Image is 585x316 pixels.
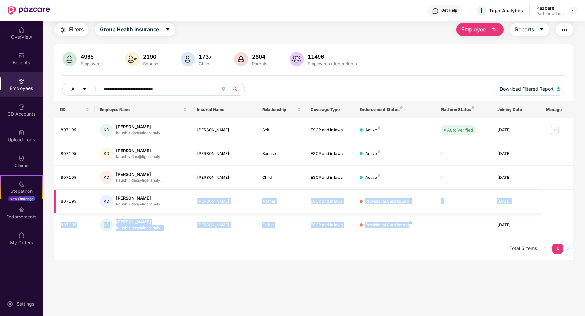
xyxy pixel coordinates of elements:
[497,151,536,157] div: [DATE]
[311,127,349,133] div: ESCP and in laws
[222,87,225,91] span: close-circle
[539,244,550,254] button: left
[262,127,301,133] div: Self
[181,52,195,66] img: svg+xml;base64,PHN2ZyB4bWxucz0iaHR0cDovL3d3dy53My5vcmcvMjAwMC9zdmciIHhtbG5zOnhsaW5rPSJodHRwOi8vd3...
[365,198,412,204] div: Provisional Card Issued
[197,53,213,60] div: 1737
[95,101,192,118] th: Employee Name
[18,155,25,162] img: svg+xml;base64,PHN2ZyBpZD0iQ2xhaW0iIHhtbG5zPSJodHRwOi8vd3d3LnczLm9yZy8yMDAwL3N2ZyIgd2lkdGg9IjIwIi...
[365,151,380,157] div: Active
[561,26,568,34] img: svg+xml;base64,PHN2ZyB4bWxucz0iaHR0cDovL3d3dy53My5vcmcvMjAwMC9zdmciIHdpZHRoPSIyNCIgaGVpZ2h0PSIyNC...
[311,151,349,157] div: ESCP and in laws
[197,151,252,157] div: [PERSON_NAME]
[18,232,25,239] img: svg+xml;base64,PHN2ZyBpZD0iTXlfT3JkZXJzIiBkYXRhLW5hbWU9Ik15IE9yZGVycyIgeG1sbnM9Imh0dHA6Ly93d3cudz...
[497,127,536,133] div: [DATE]
[311,222,349,228] div: ESCP and in laws
[8,196,35,201] div: New Challenge
[197,127,252,133] div: [PERSON_NAME]
[7,301,13,307] img: svg+xml;base64,PHN2ZyBpZD0iU2V0dGluZy0yMHgyMCIgeG1sbnM9Imh0dHA6Ly93d3cudzMub3JnLzIwMDAvc3ZnIiB3aW...
[378,150,380,153] img: svg+xml;base64,PHN2ZyB4bWxucz0iaHR0cDovL3d3dy53My5vcmcvMjAwMC9zdmciIHdpZHRoPSI4IiBoZWlnaHQ9IjgiIH...
[251,61,269,66] div: Parents
[229,83,245,96] button: search
[552,244,563,253] a: 1
[142,53,160,60] div: 2190
[257,101,306,118] th: Relationship
[290,52,304,66] img: svg+xml;base64,PHN2ZyB4bWxucz0iaHR0cDovL3d3dy53My5vcmcvMjAwMC9zdmciIHhtbG5zOnhsaW5rPSJodHRwOi8vd3...
[456,23,504,36] button: Employee
[497,222,536,228] div: [DATE]
[500,86,554,93] span: Download Filtered Report
[262,198,301,204] div: Mother
[541,101,574,118] th: Manage
[100,171,113,184] div: KD
[192,101,257,118] th: Insured Name
[563,244,573,254] button: right
[8,6,50,15] img: New Pazcare Logo
[563,244,573,254] li: Next Page
[61,222,90,228] div: 807195
[510,23,549,36] button: Reportscaret-down
[1,188,42,194] div: Stepathon
[59,26,67,34] img: svg+xml;base64,PHN2ZyB4bWxucz0iaHR0cDovL3d3dy53My5vcmcvMjAwMC9zdmciIHdpZHRoPSIyNCIgaGVpZ2h0PSIyNC...
[360,107,430,112] div: Endorsement Status
[116,148,163,154] div: [PERSON_NAME]
[441,8,457,13] div: Get Help
[400,106,403,109] img: svg+xml;base64,PHN2ZyB4bWxucz0iaHR0cDovL3d3dy53My5vcmcvMjAwMC9zdmciIHdpZHRoPSI4IiBoZWlnaHQ9IjgiIH...
[311,198,349,204] div: ESCP and in laws
[378,126,380,129] img: svg+xml;base64,PHN2ZyB4bWxucz0iaHR0cDovL3d3dy53My5vcmcvMjAwMC9zdmciIHdpZHRoPSI4IiBoZWlnaHQ9IjgiIH...
[306,61,358,66] div: Employees+dependents
[61,175,90,181] div: 807195
[306,101,355,118] th: Coverage Type
[378,174,380,177] img: svg+xml;base64,PHN2ZyB4bWxucz0iaHR0cDovL3d3dy53My5vcmcvMjAwMC9zdmciIHdpZHRoPSI4IiBoZWlnaHQ9IjgiIH...
[441,107,487,112] div: Platform Status
[95,23,175,36] button: Group Health Insurancecaret-down
[100,25,159,33] span: Group Health Insurance
[61,198,90,204] div: 807195
[18,78,25,85] img: svg+xml;base64,PHN2ZyBpZD0iRW1wbG95ZWVzIiB4bWxucz0iaHR0cDovL3d3dy53My5vcmcvMjAwMC9zdmciIHdpZHRoPS...
[491,26,499,34] img: svg+xml;base64,PHN2ZyB4bWxucz0iaHR0cDovL3d3dy53My5vcmcvMjAwMC9zdmciIHhtbG5zOnhsaW5rPSJodHRwOi8vd3...
[492,101,541,118] th: Joining Date
[18,129,25,136] img: svg+xml;base64,PHN2ZyBpZD0iVXBsb2FkX0xvZ3MiIGRhdGEtbmFtZT0iVXBsb2FkIExvZ3MiIHhtbG5zPSJodHRwOi8vd3...
[497,198,536,204] div: [DATE]
[539,27,544,33] span: caret-down
[510,244,537,254] li: Total 5 items
[365,222,412,228] div: Provisional Card Issued
[69,25,84,33] span: Filters
[18,52,25,59] img: svg+xml;base64,PHN2ZyBpZD0iQmVuZWZpdHMiIHhtbG5zPSJodHRwOi8vd3d3LnczLm9yZy8yMDAwL3N2ZyIgd2lkdGg9Ij...
[116,178,163,184] div: kaushik.das@tigeranaly...
[197,61,213,66] div: Child
[116,154,163,160] div: kaushik.das@tigeranaly...
[543,246,547,250] span: left
[537,5,564,11] div: Pazcare
[100,147,113,160] div: KD
[18,181,25,187] img: svg+xml;base64,PHN2ZyB4bWxucz0iaHR0cDovL3d3dy53My5vcmcvMjAwMC9zdmciIHdpZHRoPSIyMSIgaGVpZ2h0PSIyMC...
[472,106,474,109] img: svg+xml;base64,PHN2ZyB4bWxucz0iaHR0cDovL3d3dy53My5vcmcvMjAwMC9zdmciIHdpZHRoPSI4IiBoZWlnaHQ9IjgiIH...
[100,124,113,137] div: KD
[61,127,90,133] div: 807195
[262,107,296,112] span: Relationship
[461,25,486,33] span: Employee
[197,222,252,228] div: [PERSON_NAME]
[365,175,380,181] div: Active
[435,142,492,166] td: -
[550,125,560,135] img: manageButton
[311,175,349,181] div: ESCP and in laws
[262,175,301,181] div: Child
[100,107,182,112] span: Employee Name
[165,27,170,33] span: caret-down
[539,244,550,254] li: Previous Page
[435,166,492,190] td: -
[197,198,252,204] div: [PERSON_NAME]
[447,127,473,133] div: Auto Verified
[116,195,163,201] div: [PERSON_NAME]
[432,8,439,14] img: svg+xml;base64,PHN2ZyBpZD0iSGVscC0zMngzMiIgeG1sbnM9Imh0dHA6Ly93d3cudzMub3JnLzIwMDAvc3ZnIiB3aWR0aD...
[251,53,269,60] div: 2604
[125,52,139,66] img: svg+xml;base64,PHN2ZyB4bWxucz0iaHR0cDovL3d3dy53My5vcmcvMjAwMC9zdmciIHhtbG5zOnhsaW5rPSJodHRwOi8vd3...
[116,124,163,130] div: [PERSON_NAME]
[62,52,77,66] img: svg+xml;base64,PHN2ZyB4bWxucz0iaHR0cDovL3d3dy53My5vcmcvMjAwMC9zdmciIHhtbG5zOnhsaW5rPSJodHRwOi8vd3...
[61,151,90,157] div: 807195
[15,301,36,307] div: Settings
[537,11,564,16] div: Partner_admin
[497,175,536,181] div: [DATE]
